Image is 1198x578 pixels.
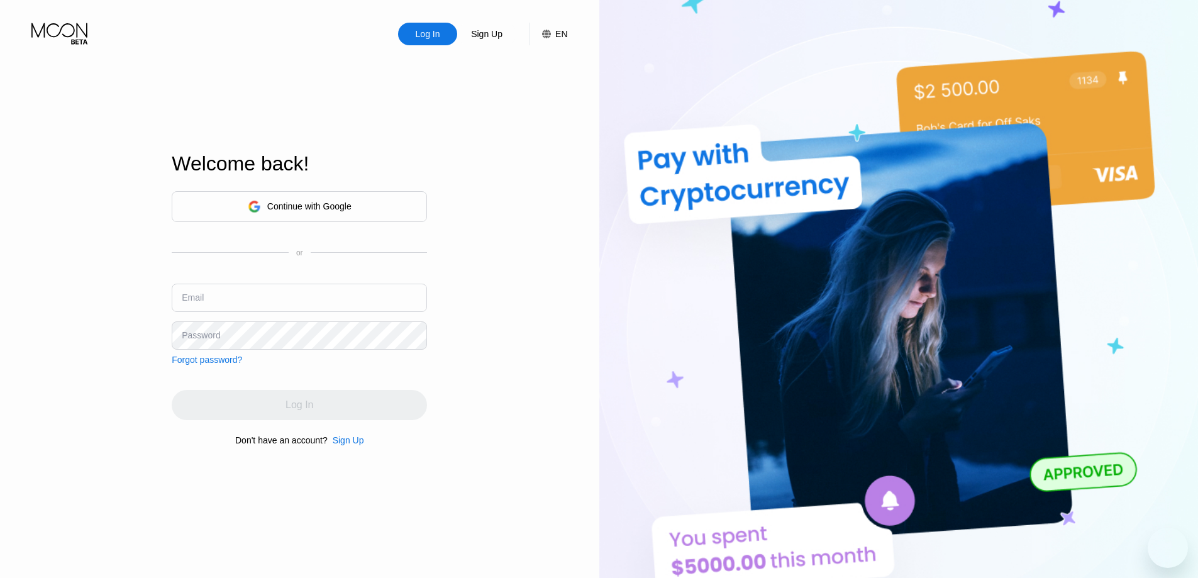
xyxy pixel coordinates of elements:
[296,248,303,257] div: or
[172,355,242,365] div: Forgot password?
[182,330,220,340] div: Password
[172,152,427,175] div: Welcome back!
[182,292,204,303] div: Email
[398,23,457,45] div: Log In
[267,201,352,211] div: Continue with Google
[555,29,567,39] div: EN
[414,28,441,40] div: Log In
[457,23,516,45] div: Sign Up
[172,191,427,222] div: Continue with Google
[470,28,504,40] div: Sign Up
[529,23,567,45] div: EN
[333,435,364,445] div: Sign Up
[328,435,364,445] div: Sign Up
[235,435,328,445] div: Don't have an account?
[1148,528,1188,568] iframe: Button to launch messaging window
